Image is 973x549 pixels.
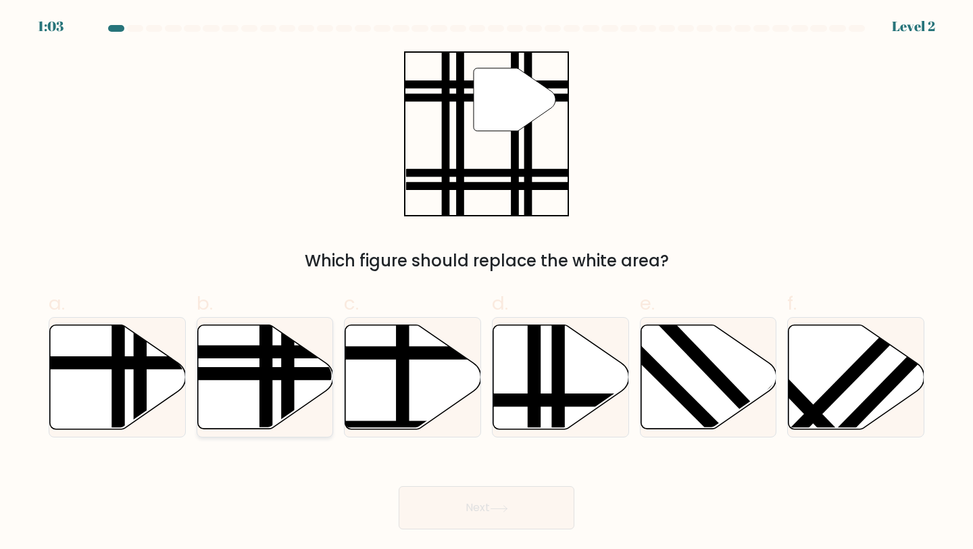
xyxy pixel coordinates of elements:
div: Level 2 [892,16,935,37]
span: c. [344,290,359,316]
span: f. [787,290,797,316]
span: e. [640,290,655,316]
g: " [474,68,555,131]
span: d. [492,290,508,316]
span: b. [197,290,213,316]
div: Which figure should replace the white area? [57,249,916,273]
div: 1:03 [38,16,64,37]
button: Next [399,486,574,529]
span: a. [49,290,65,316]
